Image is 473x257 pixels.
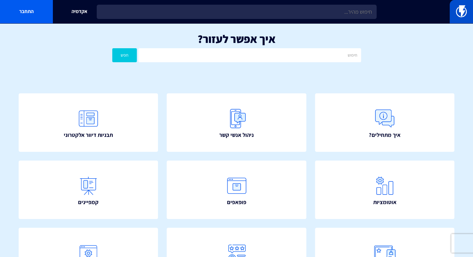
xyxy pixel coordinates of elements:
[78,198,99,206] span: קמפיינים
[9,33,464,45] h1: איך אפשר לעזור?
[167,161,306,219] a: פופאפים
[167,93,306,152] a: ניהול אנשי קשר
[64,131,113,139] span: תבניות דיוור אלקטרוני
[373,198,396,206] span: אוטומציות
[97,5,377,19] input: חיפוש מהיר...
[219,131,254,139] span: ניהול אנשי קשר
[112,48,137,62] button: חפש
[19,161,158,219] a: קמפיינים
[19,93,158,152] a: תבניות דיוור אלקטרוני
[369,131,400,139] span: איך מתחילים?
[315,93,454,152] a: איך מתחילים?
[138,48,361,62] input: חיפוש
[315,161,454,219] a: אוטומציות
[227,198,246,206] span: פופאפים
